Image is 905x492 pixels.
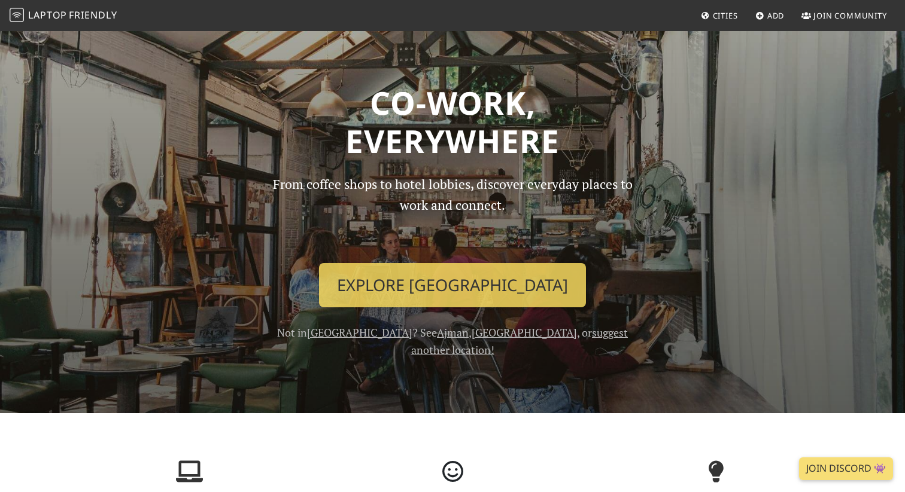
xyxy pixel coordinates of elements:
img: LaptopFriendly [10,8,24,22]
a: Explore [GEOGRAPHIC_DATA] [319,263,586,307]
a: [GEOGRAPHIC_DATA] [472,325,577,340]
span: Add [767,10,785,21]
a: Cities [696,5,743,26]
a: [GEOGRAPHIC_DATA] [307,325,412,340]
span: Friendly [69,8,117,22]
h1: Co-work, Everywhere [65,84,840,160]
span: Not in ? See , , or [277,325,628,357]
p: From coffee shops to hotel lobbies, discover everyday places to work and connect. [262,174,643,253]
span: Cities [713,10,738,21]
a: Join Community [797,5,892,26]
a: Join Discord 👾 [799,457,893,480]
span: Join Community [813,10,887,21]
a: LaptopFriendly LaptopFriendly [10,5,117,26]
a: Add [751,5,789,26]
span: Laptop [28,8,67,22]
a: Ajman [437,325,469,340]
